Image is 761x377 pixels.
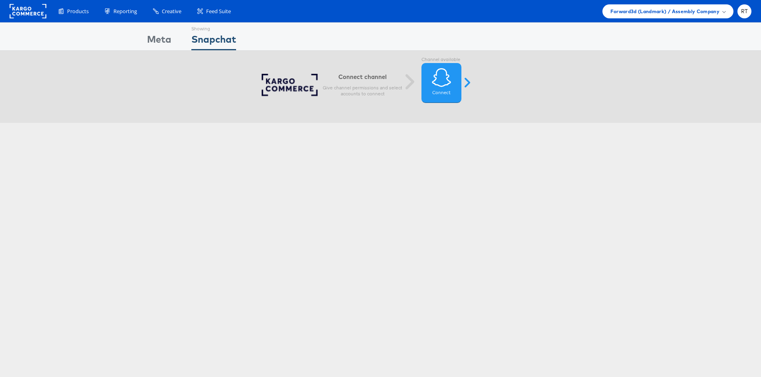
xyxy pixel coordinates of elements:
[206,8,231,15] span: Feed Suite
[432,90,451,96] label: Connect
[67,8,89,15] span: Products
[191,32,236,50] div: Snapchat
[323,85,403,97] p: Give channel permissions and select accounts to connect
[421,57,461,63] label: Channel available
[610,7,719,16] span: Forward3d (Landmark) / Assembly Company
[191,23,236,32] div: Showing
[162,8,181,15] span: Creative
[741,9,748,14] span: RT
[323,73,403,81] h6: Connect channel
[147,32,171,50] div: Meta
[113,8,137,15] span: Reporting
[421,63,461,103] a: Connect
